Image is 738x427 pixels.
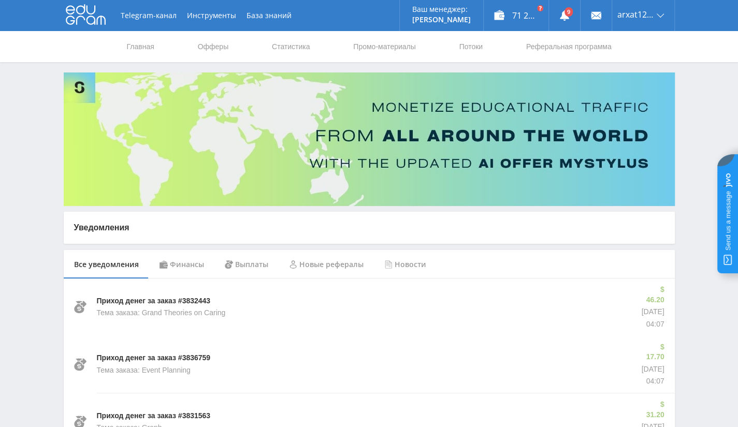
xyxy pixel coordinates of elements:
[374,250,437,279] div: Новости
[525,31,613,62] a: Реферальная программа
[97,308,226,318] p: Тема заказа: Grand Theories on Caring
[412,5,471,13] p: Ваш менеджер:
[641,364,664,375] p: [DATE]
[97,296,211,306] p: Приход денег за заказ #3832443
[641,319,664,330] p: 04:07
[97,411,211,421] p: Приход денег за заказ #3831563
[64,72,675,206] img: Banner
[641,307,664,317] p: [DATE]
[279,250,374,279] div: Новые рефералы
[64,250,149,279] div: Все уведомления
[97,353,211,363] p: Приход денег за заказ #3836759
[126,31,155,62] a: Главная
[458,31,484,62] a: Потоки
[412,16,471,24] p: [PERSON_NAME]
[214,250,279,279] div: Выплаты
[149,250,214,279] div: Финансы
[97,365,191,376] p: Тема заказа: Event Planning
[74,222,664,233] p: Уведомления
[197,31,230,62] a: Офферы
[641,285,664,305] p: $ 46.20
[641,376,664,387] p: 04:07
[641,400,664,420] p: $ 31.20
[271,31,311,62] a: Статистика
[641,342,664,362] p: $ 17.70
[617,10,654,19] span: arxat1268
[352,31,416,62] a: Промо-материалы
